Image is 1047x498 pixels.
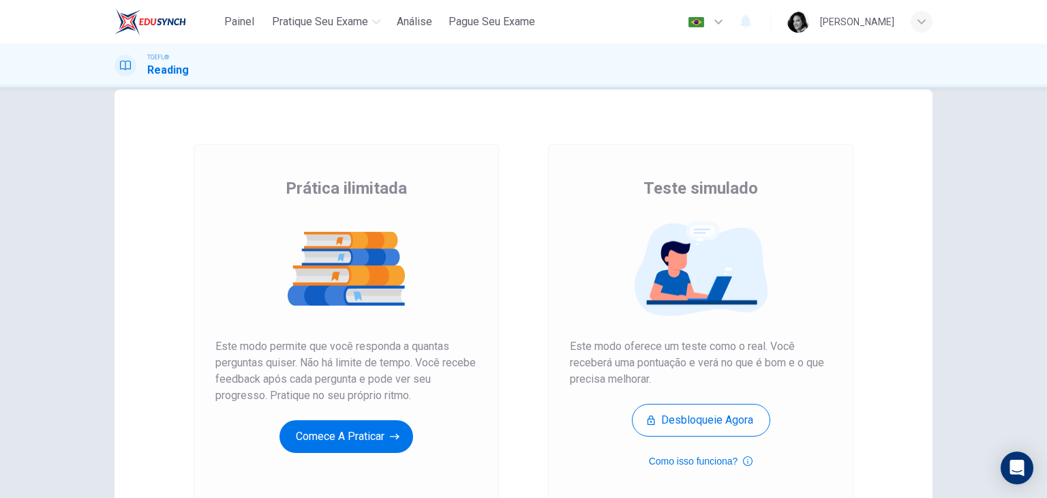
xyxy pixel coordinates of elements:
button: Como isso funciona? [649,453,753,469]
button: Pague Seu Exame [443,10,541,34]
div: [PERSON_NAME] [820,14,894,30]
button: Pratique seu exame [267,10,386,34]
span: Este modo permite que você responda a quantas perguntas quiser. Não há limite de tempo. Você rece... [215,338,477,404]
span: Este modo oferece um teste como o real. Você receberá uma pontuação e verá no que é bom e o que p... [570,338,832,387]
button: Análise [391,10,438,34]
button: Comece a praticar [279,420,413,453]
img: pt [688,17,705,27]
button: Painel [217,10,261,34]
span: Análise [397,14,432,30]
span: Painel [224,14,254,30]
button: Desbloqueie agora [632,404,770,437]
span: TOEFL® [147,53,169,62]
a: EduSynch logo [115,8,217,35]
img: EduSynch logo [115,8,186,35]
img: Profile picture [787,11,809,33]
span: Prática ilimitada [286,177,407,199]
span: Pratique seu exame [272,14,368,30]
h1: Reading [147,62,189,78]
div: Open Intercom Messenger [1001,452,1033,484]
span: Teste simulado [643,177,758,199]
span: Pague Seu Exame [449,14,535,30]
